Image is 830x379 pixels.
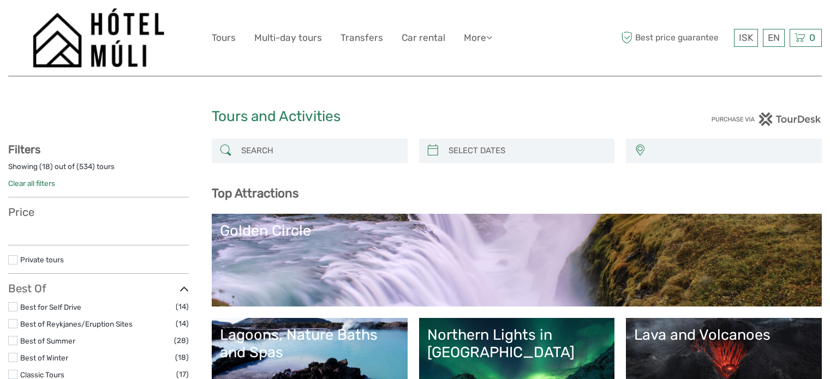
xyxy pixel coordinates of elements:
a: Golden Circle [220,222,814,298]
h3: Best Of [8,282,189,295]
label: 534 [79,161,92,172]
input: SELECT DATES [444,141,610,160]
span: (14) [176,300,189,313]
div: Lagoons, Nature Baths and Spas [220,326,399,362]
b: Top Attractions [212,186,298,201]
div: Golden Circle [220,222,814,239]
a: Best of Reykjanes/Eruption Sites [20,320,133,328]
a: Car rental [402,30,445,46]
div: Showing ( ) out of ( ) tours [8,161,189,178]
div: EN [763,29,785,47]
span: (28) [174,334,189,347]
input: SEARCH [237,141,402,160]
a: Clear all filters [8,179,55,188]
span: (14) [176,317,189,330]
a: Multi-day tours [254,30,322,46]
a: Best of Summer [20,336,75,345]
a: More [464,30,492,46]
span: (18) [175,351,189,364]
img: PurchaseViaTourDesk.png [711,112,822,126]
a: Best for Self Drive [20,303,81,311]
a: Private tours [20,255,64,264]
div: Lava and Volcanoes [634,326,814,344]
label: 18 [42,161,50,172]
h3: Price [8,206,189,219]
div: Northern Lights in [GEOGRAPHIC_DATA] [427,326,607,362]
a: Classic Tours [20,370,64,379]
span: ISK [739,32,753,43]
span: 0 [808,32,817,43]
a: Tours [212,30,236,46]
a: Best of Winter [20,353,68,362]
img: 1276-09780d38-f550-4f2e-b773-0f2717b8e24e_logo_big.png [33,8,164,68]
a: Transfers [341,30,383,46]
strong: Filters [8,143,40,156]
h1: Tours and Activities [212,108,619,125]
span: Best price guarantee [618,29,731,47]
